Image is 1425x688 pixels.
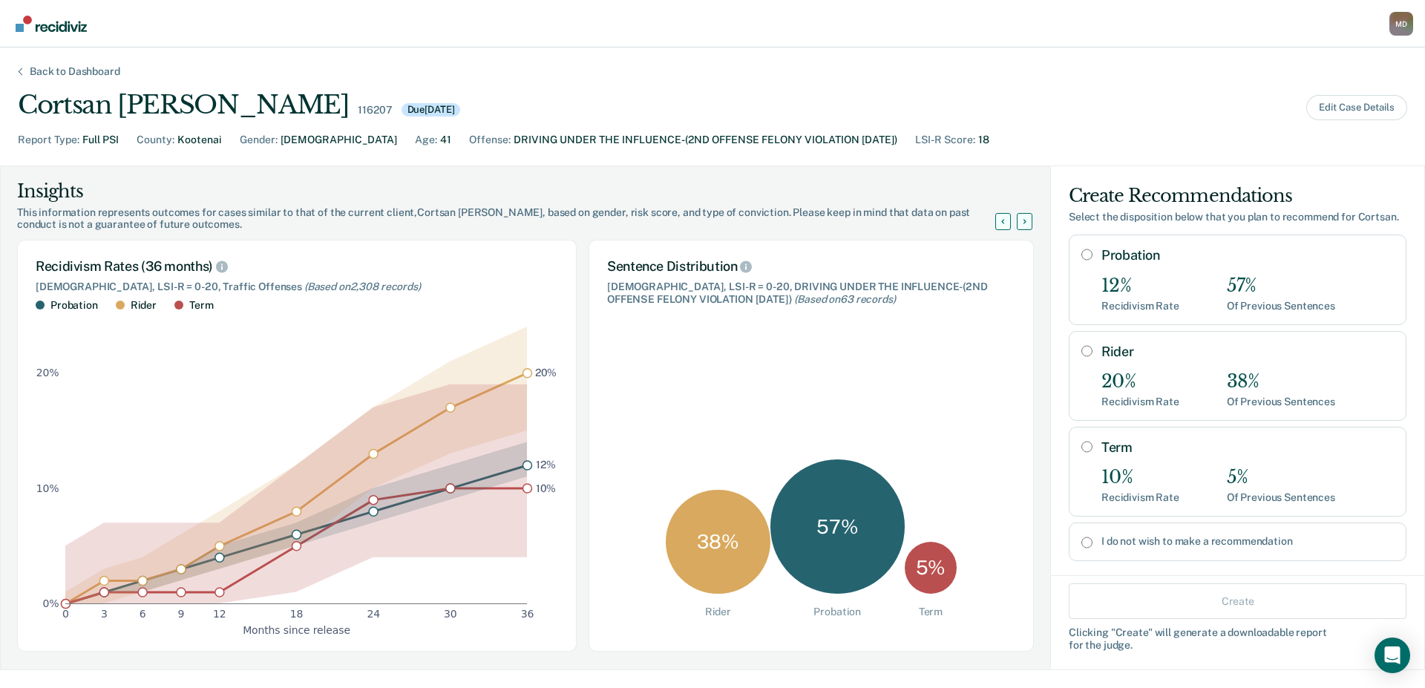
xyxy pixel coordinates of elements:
[1101,439,1394,456] label: Term
[1101,275,1179,297] div: 12%
[178,608,185,620] text: 9
[62,608,534,620] g: x-axis tick label
[243,623,350,635] text: Months since release
[240,132,278,148] div: Gender :
[536,482,557,494] text: 10%
[62,368,532,608] g: dot
[1101,344,1394,360] label: Rider
[1227,467,1335,488] div: 5%
[140,608,146,620] text: 6
[1101,491,1179,504] div: Recidivism Rate
[514,132,897,148] div: DRIVING UNDER THE INFLUENCE-(2ND OFFENSE FELONY VIOLATION [DATE])
[666,490,770,594] div: 38 %
[794,293,895,305] span: (Based on 63 records )
[1389,12,1413,36] div: M D
[101,608,108,620] text: 3
[1389,12,1413,36] button: Profile dropdown button
[1101,300,1179,312] div: Recidivism Rate
[607,258,1015,275] div: Sentence Distribution
[36,281,558,293] div: [DEMOGRAPHIC_DATA], LSI-R = 0-20, Traffic Offenses
[1069,211,1406,223] div: Select the disposition below that you plan to recommend for Cortsan .
[1375,638,1410,673] div: Open Intercom Messenger
[137,132,174,148] div: County :
[281,132,397,148] div: [DEMOGRAPHIC_DATA]
[1227,396,1335,408] div: Of Previous Sentences
[43,597,59,609] text: 0%
[177,132,222,148] div: Kootenai
[1069,184,1406,208] div: Create Recommendations
[919,606,943,618] div: Term
[536,459,556,471] text: 12%
[1101,467,1179,488] div: 10%
[18,90,349,120] div: Cortsan [PERSON_NAME]
[290,608,304,620] text: 18
[367,608,380,620] text: 24
[82,132,119,148] div: Full PSI
[18,132,79,148] div: Report Type :
[915,132,975,148] div: LSI-R Score :
[36,482,59,494] text: 10%
[1227,371,1335,393] div: 38%
[1101,371,1179,393] div: 20%
[905,542,957,594] div: 5 %
[705,606,731,618] div: Rider
[521,608,534,620] text: 36
[1101,535,1394,548] label: I do not wish to make a recommendation
[189,299,213,312] div: Term
[213,608,226,620] text: 12
[978,132,989,148] div: 18
[243,623,350,635] g: x-axis label
[36,367,59,609] g: y-axis tick label
[36,258,558,275] div: Recidivism Rates (36 months)
[770,459,905,594] div: 57 %
[65,327,527,603] g: area
[813,606,861,618] div: Probation
[415,132,437,148] div: Age :
[1227,300,1335,312] div: Of Previous Sentences
[535,367,557,494] g: text
[1227,275,1335,297] div: 57%
[469,132,511,148] div: Offense :
[402,103,461,117] div: Due [DATE]
[1069,626,1406,652] div: Clicking " Create " will generate a downloadable report for the judge.
[1227,491,1335,504] div: Of Previous Sentences
[358,104,392,117] div: 116207
[12,65,138,78] div: Back to Dashboard
[62,608,69,620] text: 0
[444,608,457,620] text: 30
[304,281,421,292] span: (Based on 2,308 records )
[36,367,59,379] text: 20%
[50,299,98,312] div: Probation
[1306,95,1407,120] button: Edit Case Details
[1101,247,1394,263] label: Probation
[1101,396,1179,408] div: Recidivism Rate
[16,16,87,32] img: Recidiviz
[17,206,1013,232] div: This information represents outcomes for cases similar to that of the current client, Cortsan [PE...
[131,299,157,312] div: Rider
[17,180,1013,203] div: Insights
[440,132,451,148] div: 41
[607,281,1015,306] div: [DEMOGRAPHIC_DATA], LSI-R = 0-20, DRIVING UNDER THE INFLUENCE-(2ND OFFENSE FELONY VIOLATION [DATE])
[535,367,557,379] text: 20%
[1069,583,1406,619] button: Create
